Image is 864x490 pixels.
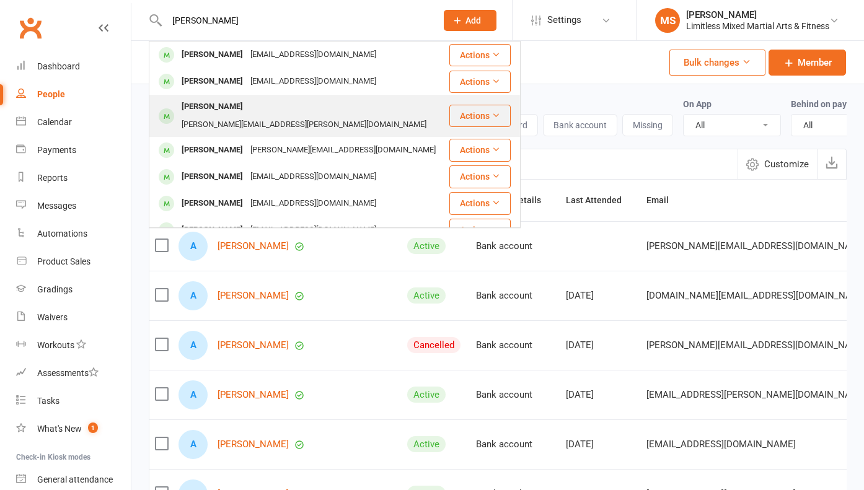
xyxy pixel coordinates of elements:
[37,89,65,99] div: People
[16,108,131,136] a: Calendar
[37,201,76,211] div: Messages
[88,422,98,433] span: 1
[449,71,511,93] button: Actions
[37,312,68,322] div: Waivers
[37,424,82,434] div: What's New
[37,396,60,406] div: Tasks
[566,340,635,351] div: [DATE]
[476,390,555,400] div: Bank account
[16,304,131,331] a: Waivers
[247,72,380,90] div: [EMAIL_ADDRESS][DOMAIN_NAME]
[476,291,555,301] div: Bank account
[37,229,87,238] div: Automations
[566,193,635,208] button: Last Attended
[476,439,555,450] div: Bank account
[37,117,72,127] div: Calendar
[37,368,99,378] div: Assessments
[179,380,208,409] div: Aidan
[646,193,682,208] button: Email
[16,81,131,108] a: People
[16,276,131,304] a: Gradings
[247,168,380,186] div: [EMAIL_ADDRESS][DOMAIN_NAME]
[465,15,481,25] span: Add
[218,291,289,301] a: [PERSON_NAME]
[247,46,380,64] div: [EMAIL_ADDRESS][DOMAIN_NAME]
[37,173,68,183] div: Reports
[178,195,247,212] div: [PERSON_NAME]
[179,232,208,261] div: Adeline
[37,340,74,350] div: Workouts
[16,359,131,387] a: Assessments
[476,241,555,252] div: Bank account
[37,475,113,484] div: General attendance
[163,12,428,29] input: Search...
[655,8,680,33] div: MS
[407,436,446,452] div: Active
[218,241,289,252] a: [PERSON_NAME]
[178,221,247,239] div: [PERSON_NAME]
[179,281,208,310] div: Adrian
[622,114,673,136] button: Missing
[407,337,461,353] div: Cancelled
[179,430,208,459] div: Aiden
[449,139,511,161] button: Actions
[547,6,581,34] span: Settings
[444,10,496,31] button: Add
[449,105,511,127] button: Actions
[543,114,617,136] button: Bank account
[476,340,555,351] div: Bank account
[16,415,131,443] a: What's New1
[37,145,76,155] div: Payments
[16,331,131,359] a: Workouts
[646,195,682,205] span: Email
[449,219,511,241] button: Actions
[178,46,247,64] div: [PERSON_NAME]
[769,50,846,76] a: Member
[16,136,131,164] a: Payments
[566,439,635,450] div: [DATE]
[218,439,289,450] a: [PERSON_NAME]
[15,12,46,43] a: Clubworx
[178,98,247,116] div: [PERSON_NAME]
[407,238,446,254] div: Active
[566,195,635,205] span: Last Attended
[566,390,635,400] div: [DATE]
[16,164,131,192] a: Reports
[16,53,131,81] a: Dashboard
[37,284,73,294] div: Gradings
[247,195,380,212] div: [EMAIL_ADDRESS][DOMAIN_NAME]
[247,141,439,159] div: [PERSON_NAME][EMAIL_ADDRESS][DOMAIN_NAME]
[16,220,131,248] a: Automations
[16,248,131,276] a: Product Sales
[738,149,817,179] button: Customize
[686,20,829,32] div: Limitless Mixed Martial Arts & Fitness
[218,390,289,400] a: [PERSON_NAME]
[178,168,247,186] div: [PERSON_NAME]
[566,291,635,301] div: [DATE]
[407,387,446,403] div: Active
[646,432,796,456] span: [EMAIL_ADDRESS][DOMAIN_NAME]
[247,221,380,239] div: [EMAIL_ADDRESS][DOMAIN_NAME]
[37,256,90,266] div: Product Sales
[764,157,809,172] span: Customize
[449,165,511,188] button: Actions
[686,9,829,20] div: [PERSON_NAME]
[178,116,430,134] div: [PERSON_NAME][EMAIL_ADDRESS][PERSON_NAME][DOMAIN_NAME]
[179,331,208,360] div: Adrian
[449,44,511,66] button: Actions
[683,99,712,109] label: On App
[37,61,80,71] div: Dashboard
[178,72,247,90] div: [PERSON_NAME]
[449,192,511,214] button: Actions
[798,55,832,70] span: Member
[218,340,289,351] a: [PERSON_NAME]
[178,141,247,159] div: [PERSON_NAME]
[669,50,765,76] button: Bulk changes
[16,387,131,415] a: Tasks
[407,287,446,304] div: Active
[16,192,131,220] a: Messages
